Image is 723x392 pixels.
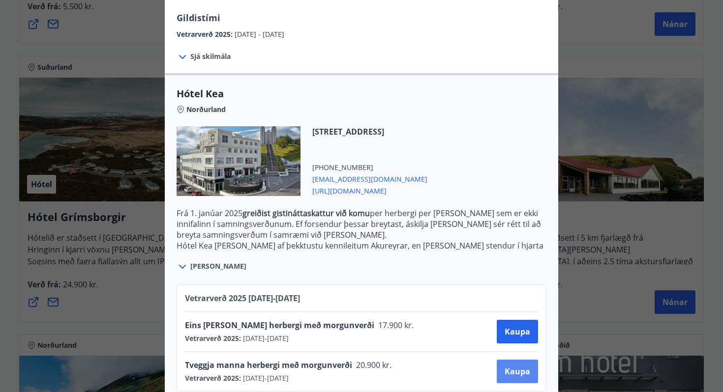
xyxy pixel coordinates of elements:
span: [EMAIL_ADDRESS][DOMAIN_NAME] [312,172,427,184]
p: Frá 1. janúar 2025 per herbergi per [PERSON_NAME] sem er ekki innifalinn í samningsverðunum. Ef f... [177,208,546,240]
span: Norðurland [186,105,226,114]
span: Vetrarverð 2025 : [177,29,235,39]
span: Hótel Kea [177,87,546,101]
strong: greiðist gistináttaskattur við komu [242,208,370,219]
span: [URL][DOMAIN_NAME] [312,184,427,196]
span: [DATE] - [DATE] [235,29,284,39]
span: Sjá skilmála [190,52,231,61]
span: Gildistími [177,12,220,24]
span: [STREET_ADDRESS] [312,126,427,137]
span: [PHONE_NUMBER] [312,163,427,172]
